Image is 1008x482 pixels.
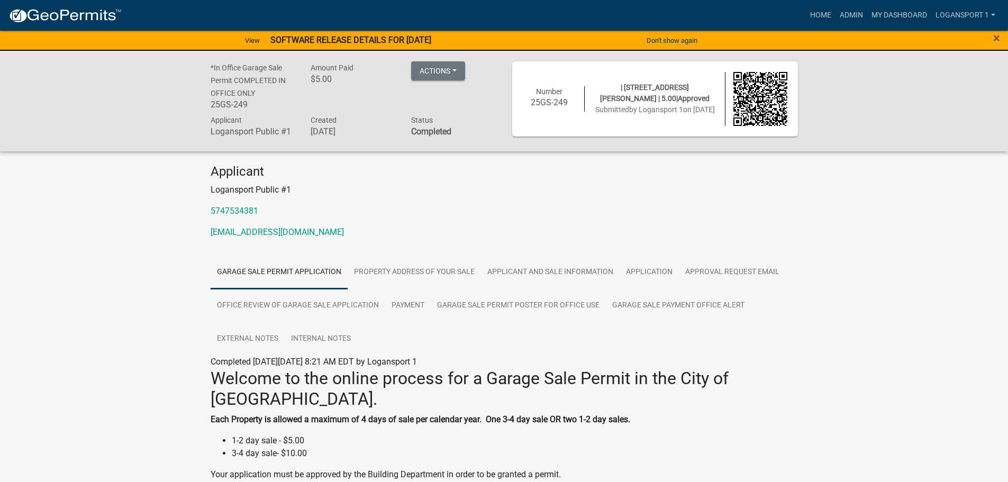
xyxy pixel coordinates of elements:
[211,99,295,110] h6: 25GS-249
[931,5,1000,25] a: Logansport 1
[411,116,433,124] span: Status
[311,126,395,137] h6: [DATE]
[679,256,786,289] a: Approval Request Email
[629,105,683,114] span: by Logansport 1
[211,116,242,124] span: Applicant
[232,434,798,447] li: 1-2 day sale - $5.00
[523,97,577,107] h6: 25GS-249
[867,5,931,25] a: My Dashboard
[481,256,620,289] a: Applicant and Sale Information
[211,414,630,424] strong: Each Property is allowed a maximum of 4 days of sale per calendar year. One 3-4 day sale OR two 1...
[348,256,481,289] a: PROPERTY ADDRESS OF YOUR SALE
[993,32,1000,44] button: Close
[642,32,702,49] button: Don't show again
[241,32,264,49] a: View
[993,31,1000,46] span: ×
[385,289,431,323] a: Payment
[211,256,348,289] a: Garage Sale Permit Application
[620,256,679,289] a: Application
[211,227,344,237] a: [EMAIL_ADDRESS][DOMAIN_NAME]
[411,126,451,137] strong: Completed
[211,206,258,216] a: 5747534381
[600,83,710,103] span: | [STREET_ADDRESS][PERSON_NAME] | 5.00|Approved
[411,61,465,80] button: Actions
[733,72,787,126] img: QR code
[836,5,867,25] a: Admin
[270,35,431,45] strong: SOFTWARE RELEASE DETAILS FOR [DATE]
[606,289,751,323] a: Garage Sale Payment Office Alert
[211,322,285,356] a: External Notes
[595,105,715,114] span: Submitted on [DATE]
[431,289,606,323] a: Garage Sale Permit Poster for Office Use
[285,322,357,356] a: Internal Notes
[211,126,295,137] h6: Logansport Public #1
[311,116,337,124] span: Created
[311,63,353,72] span: Amount Paid
[536,87,562,96] span: Number
[211,368,798,409] h2: Welcome to the online process for a Garage Sale Permit in the City of [GEOGRAPHIC_DATA].
[211,164,798,179] h4: Applicant
[311,74,395,84] h6: $5.00
[232,447,798,460] li: 3-4 day sale- $10.00
[211,184,798,196] p: Logansport Public #1
[211,357,417,367] span: Completed [DATE][DATE] 8:21 AM EDT by Logansport 1
[211,63,286,97] span: *In Office Garage Sale Permit COMPLETED IN OFFICE ONLY
[211,289,385,323] a: Office Review of Garage Sale Application
[806,5,836,25] a: Home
